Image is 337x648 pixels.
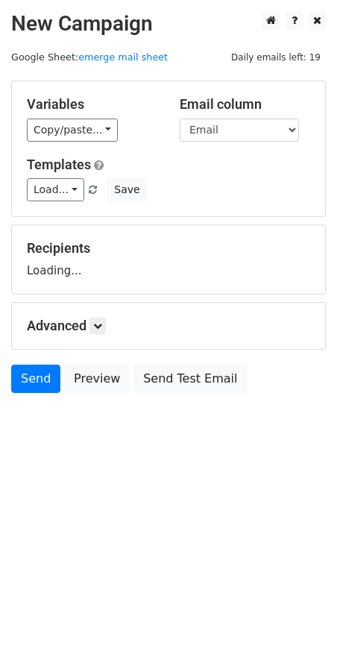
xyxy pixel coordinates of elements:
a: emerge mail sheet [78,51,168,63]
button: Save [107,178,146,201]
div: Loading... [27,240,310,279]
h5: Recipients [27,240,310,257]
span: Daily emails left: 19 [226,49,326,66]
a: Load... [27,178,84,201]
a: Send Test Email [133,365,247,393]
a: Copy/paste... [27,119,118,142]
h5: Variables [27,96,157,113]
h2: New Campaign [11,11,326,37]
a: Daily emails left: 19 [226,51,326,63]
a: Send [11,365,60,393]
h5: Advanced [27,318,310,334]
a: Preview [64,365,130,393]
a: Templates [27,157,91,172]
h5: Email column [180,96,310,113]
small: Google Sheet: [11,51,168,63]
